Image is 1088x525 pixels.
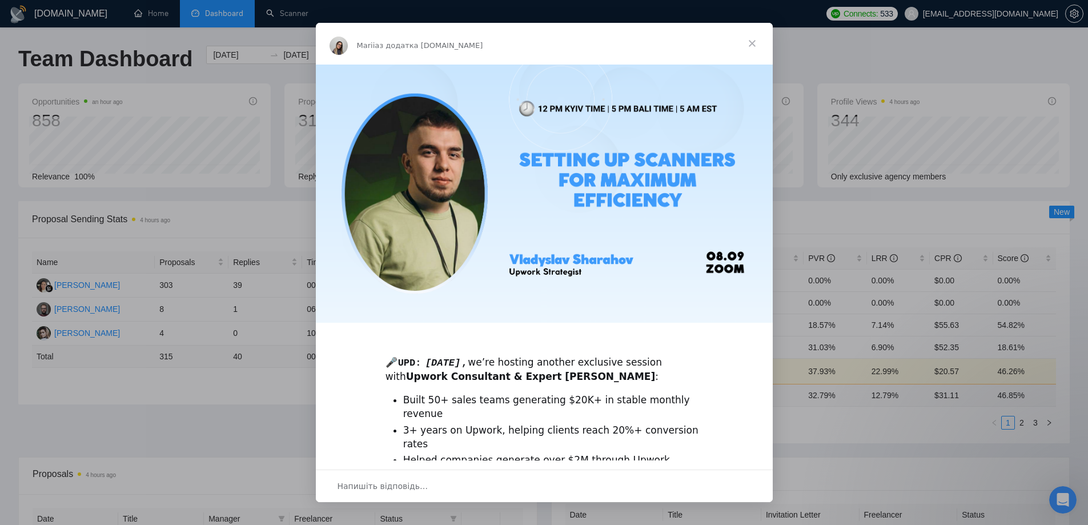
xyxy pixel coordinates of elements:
[338,479,428,494] span: Напишіть відповідь…
[406,371,656,382] b: Upwork Consultant & Expert [PERSON_NAME]
[403,454,703,467] li: Helped companies generate over $2M through Upwork
[425,357,461,369] code: [DATE]
[732,23,773,64] span: Закрити
[403,394,703,421] li: Built 50+ sales teams generating $20K+ in stable monthly revenue
[316,470,773,502] div: Відкрити бесіду й відповісти
[386,342,703,383] div: 🎤 we’re hosting another exclusive session with :
[461,357,468,369] code: ,
[403,424,703,451] li: 3+ years on Upwork, helping clients reach 20%+ conversion rates
[330,37,348,55] img: Profile image for Mariia
[379,41,483,50] span: з додатка [DOMAIN_NAME]
[357,41,380,50] span: Mariia
[398,357,422,369] code: UPD:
